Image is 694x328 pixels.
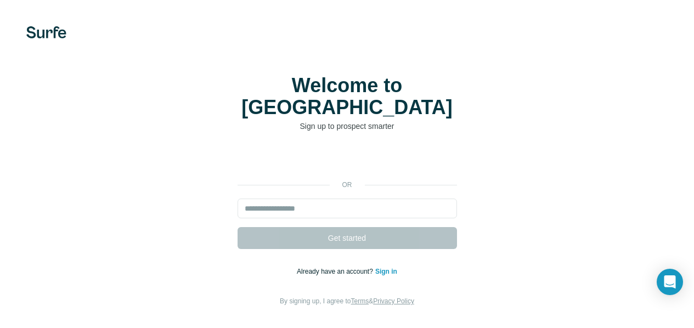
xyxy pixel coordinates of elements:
img: Surfe's logo [26,26,66,38]
a: Privacy Policy [373,297,414,305]
span: Already have an account? [297,268,375,275]
div: Open Intercom Messenger [657,269,683,295]
a: Terms [351,297,369,305]
a: Sign in [375,268,397,275]
p: Sign up to prospect smarter [238,121,457,132]
iframe: Sign in with Google Button [232,148,462,172]
span: By signing up, I agree to & [280,297,414,305]
h1: Welcome to [GEOGRAPHIC_DATA] [238,75,457,118]
p: or [330,180,365,190]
